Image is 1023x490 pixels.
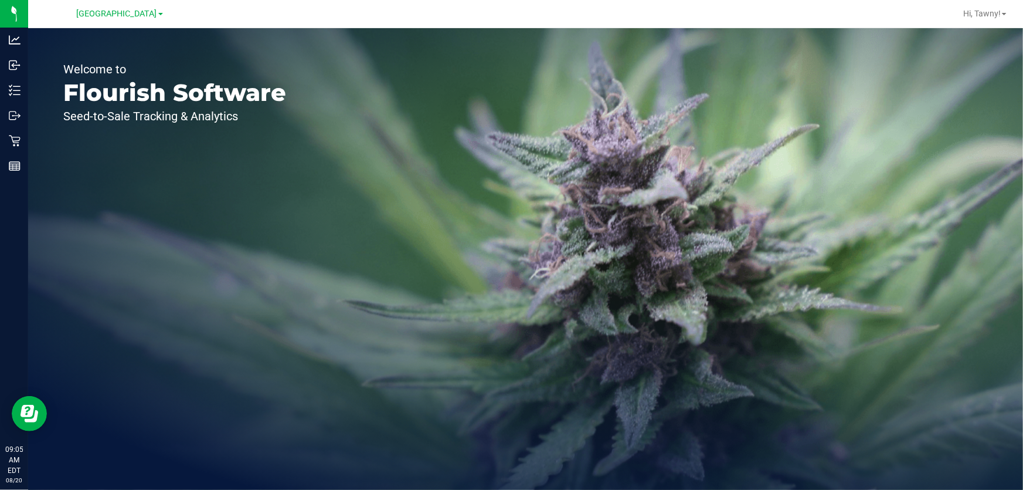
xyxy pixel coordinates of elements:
inline-svg: Inventory [9,85,21,96]
p: Welcome to [63,63,286,75]
inline-svg: Reports [9,160,21,172]
inline-svg: Outbound [9,110,21,121]
span: [GEOGRAPHIC_DATA] [77,9,157,19]
p: 09:05 AM EDT [5,444,23,476]
p: Seed-to-Sale Tracking & Analytics [63,110,286,122]
inline-svg: Analytics [9,34,21,46]
p: 08/20 [5,476,23,485]
span: Hi, Tawny! [963,9,1001,18]
inline-svg: Inbound [9,59,21,71]
inline-svg: Retail [9,135,21,147]
iframe: Resource center [12,396,47,431]
p: Flourish Software [63,81,286,104]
